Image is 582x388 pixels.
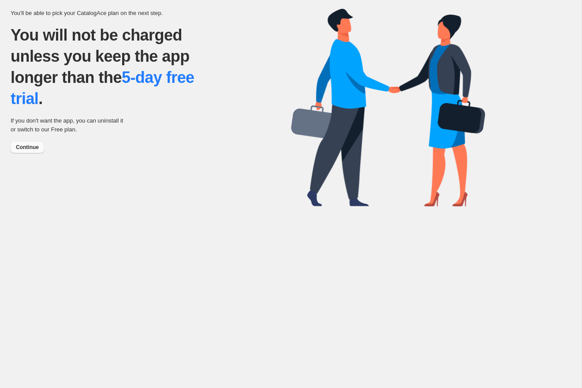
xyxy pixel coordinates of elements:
span: Continue [16,144,39,151]
p: You'll be able to pick your CatalogAce plan on the next step. [11,9,291,18]
img: trial [291,9,485,206]
p: You will not be charged unless you keep the app longer than the . [11,25,218,109]
p: If you don't want the app, you can uninstall it or switch to our Free plan. [11,116,127,134]
button: Continue [11,141,44,153]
